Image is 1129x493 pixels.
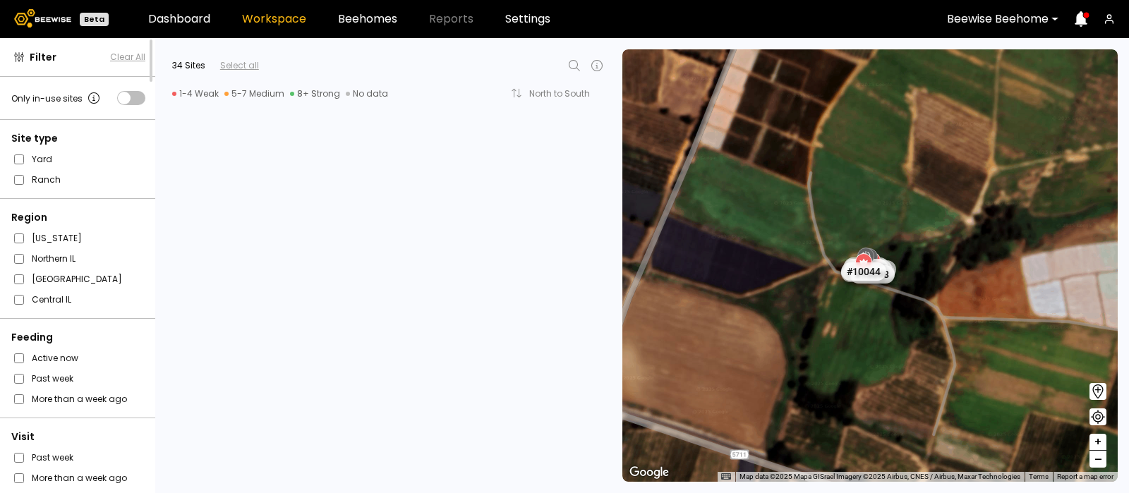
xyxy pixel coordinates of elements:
div: 5-7 Medium [224,88,284,99]
button: + [1089,434,1106,451]
div: 34 Sites [172,59,205,72]
a: Terms (opens in new tab) [1029,473,1049,480]
label: Ranch [32,172,61,187]
div: Region [11,210,145,225]
div: No data [346,88,388,99]
a: Beehomes [338,13,397,25]
div: Beta [80,13,109,26]
span: Reports [429,13,473,25]
button: Keyboard shortcuts [721,472,731,482]
div: Site type [11,131,145,146]
a: Open this area in Google Maps (opens a new window) [626,463,672,482]
div: # 10048 [850,264,895,283]
span: – [1094,451,1102,468]
label: [GEOGRAPHIC_DATA] [32,272,122,286]
a: Report a map error [1057,473,1113,480]
a: Settings [505,13,550,25]
div: 1-4 Weak [172,88,219,99]
span: Map data ©2025 Mapa GISrael Imagery ©2025 Airbus, CNES / Airbus, Maxar Technologies [739,473,1020,480]
div: # 10044 [841,262,886,280]
div: 8+ Strong [290,88,340,99]
label: [US_STATE] [32,231,82,245]
div: Feeding [11,330,145,345]
span: Filter [30,50,56,65]
div: Select all [220,59,259,72]
div: Only in-use sites [11,90,102,106]
a: Dashboard [148,13,210,25]
div: ארנבות [850,250,890,280]
span: + [1094,433,1102,451]
label: Past week [32,450,73,465]
label: Active now [32,351,78,365]
img: Google [626,463,672,482]
label: Yard [32,152,52,166]
button: – [1089,451,1106,468]
label: More than a week ago [32,391,127,406]
img: Beewise logo [14,9,71,28]
a: Workspace [242,13,306,25]
label: More than a week ago [32,470,127,485]
div: Visit [11,430,145,444]
div: North to South [529,90,600,98]
label: Central IL [32,292,71,307]
button: Clear All [110,51,145,63]
label: Northern IL [32,251,76,266]
label: Past week [32,371,73,386]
